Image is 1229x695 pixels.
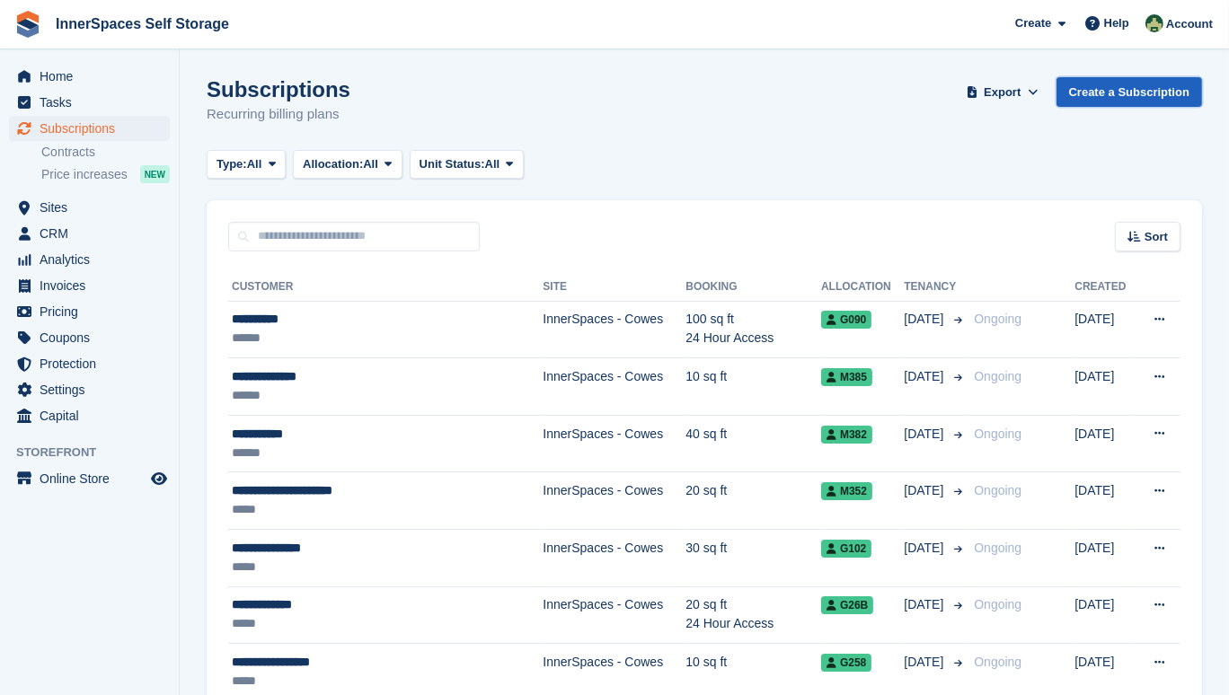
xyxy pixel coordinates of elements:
span: Ongoing [974,427,1021,441]
span: [DATE] [904,481,947,500]
a: menu [9,351,170,376]
td: [DATE] [1074,358,1136,416]
span: Tasks [40,90,147,115]
a: menu [9,64,170,89]
td: InnerSpaces - Cowes [543,301,685,358]
a: menu [9,377,170,402]
span: Allocation: [303,155,363,173]
a: InnerSpaces Self Storage [49,9,236,39]
span: [DATE] [904,425,947,444]
span: All [485,155,500,173]
th: Customer [228,273,543,302]
span: Invoices [40,273,147,298]
a: menu [9,116,170,141]
a: Price increases NEW [41,164,170,184]
span: Price increases [41,166,128,183]
span: Ongoing [974,655,1021,669]
th: Booking [685,273,821,302]
span: Sort [1145,228,1168,246]
span: G26B [821,596,873,614]
a: Preview store [148,468,170,489]
a: Contracts [41,144,170,161]
span: Ongoing [974,369,1021,383]
span: Pricing [40,299,147,324]
span: All [247,155,262,173]
td: [DATE] [1074,301,1136,358]
span: [DATE] [904,310,947,329]
span: [DATE] [904,595,947,614]
span: Storefront [16,444,179,462]
a: menu [9,403,170,428]
span: M382 [821,426,872,444]
span: G102 [821,540,871,558]
span: M352 [821,482,872,500]
h1: Subscriptions [207,77,350,101]
span: [DATE] [904,367,947,386]
span: Online Store [40,466,147,491]
td: InnerSpaces - Cowes [543,415,685,472]
a: menu [9,273,170,298]
span: Sites [40,195,147,220]
td: 30 sq ft [685,530,821,587]
td: InnerSpaces - Cowes [543,586,685,644]
th: Site [543,273,685,302]
th: Created [1074,273,1136,302]
span: Ongoing [974,541,1021,555]
td: InnerSpaces - Cowes [543,358,685,416]
button: Unit Status: All [410,150,524,180]
span: Help [1104,14,1129,32]
td: [DATE] [1074,472,1136,530]
span: [DATE] [904,653,947,672]
th: Tenancy [904,273,967,302]
td: 20 sq ft [685,472,821,530]
a: menu [9,90,170,115]
span: Settings [40,377,147,402]
button: Type: All [207,150,286,180]
span: Ongoing [974,312,1021,326]
span: Ongoing [974,597,1021,611]
span: G258 [821,654,871,672]
a: menu [9,299,170,324]
span: Create [1015,14,1051,32]
span: G090 [821,311,871,329]
img: stora-icon-8386f47178a22dfd0bd8f6a31ec36ba5ce8667c1dd55bd0f319d3a0aa187defe.svg [14,11,41,38]
span: Export [984,84,1021,101]
span: Ongoing [974,483,1021,497]
td: 100 sq ft 24 Hour Access [685,301,821,358]
a: menu [9,195,170,220]
td: 40 sq ft [685,415,821,472]
a: menu [9,247,170,272]
td: [DATE] [1074,586,1136,644]
td: InnerSpaces - Cowes [543,472,685,530]
span: Type: [217,155,247,173]
span: CRM [40,221,147,246]
div: NEW [140,165,170,183]
a: menu [9,466,170,491]
td: 10 sq ft [685,358,821,416]
span: Capital [40,403,147,428]
td: [DATE] [1074,415,1136,472]
td: [DATE] [1074,530,1136,587]
img: Paula Amey [1145,14,1163,32]
span: Analytics [40,247,147,272]
span: Coupons [40,325,147,350]
span: Subscriptions [40,116,147,141]
a: Create a Subscription [1057,77,1202,107]
a: menu [9,325,170,350]
span: All [363,155,378,173]
span: Protection [40,351,147,376]
p: Recurring billing plans [207,104,350,125]
td: InnerSpaces - Cowes [543,530,685,587]
button: Export [963,77,1042,107]
span: Account [1166,15,1213,33]
td: 20 sq ft 24 Hour Access [685,586,821,644]
th: Allocation [821,273,904,302]
button: Allocation: All [293,150,402,180]
span: M385 [821,368,872,386]
span: Home [40,64,147,89]
span: [DATE] [904,539,947,558]
a: menu [9,221,170,246]
span: Unit Status: [420,155,485,173]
